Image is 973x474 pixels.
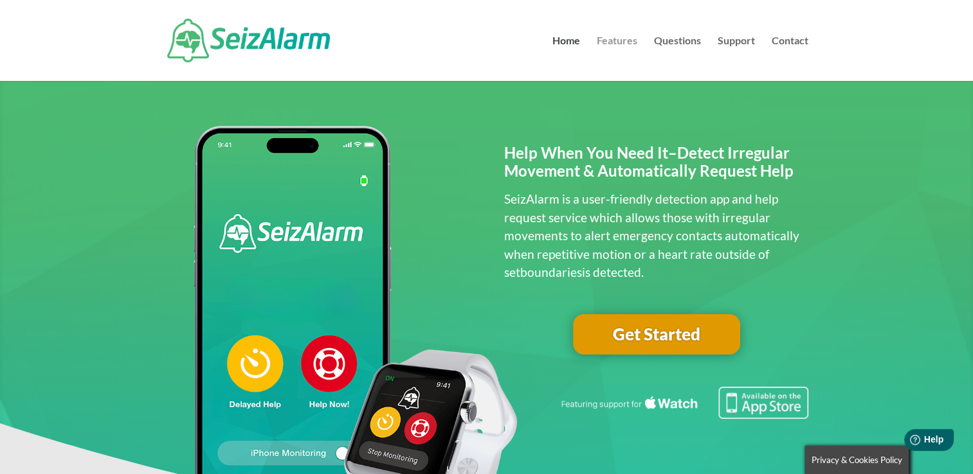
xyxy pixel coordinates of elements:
a: Support [718,36,755,81]
a: Get Started [573,314,740,355]
a: Home [552,36,580,81]
a: Contact [772,36,808,81]
span: Privacy & Cookies Policy [812,455,902,465]
a: Questions [654,36,701,81]
img: Seizure detection available in the Apple App Store. [559,387,808,419]
span: boundaries [520,265,582,279]
img: SeizAlarm [167,19,330,62]
a: Features [597,36,637,81]
a: Featuring seizure detection support for the Apple Watch [559,407,808,421]
p: SeizAlarm is a user-friendly detection app and help request service which allows those with irreg... [504,190,808,282]
h2: Help When You Need It–Detect Irregular Movement & Automatically Request Help [504,144,808,188]
iframe: Help widget launcher [859,424,959,460]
